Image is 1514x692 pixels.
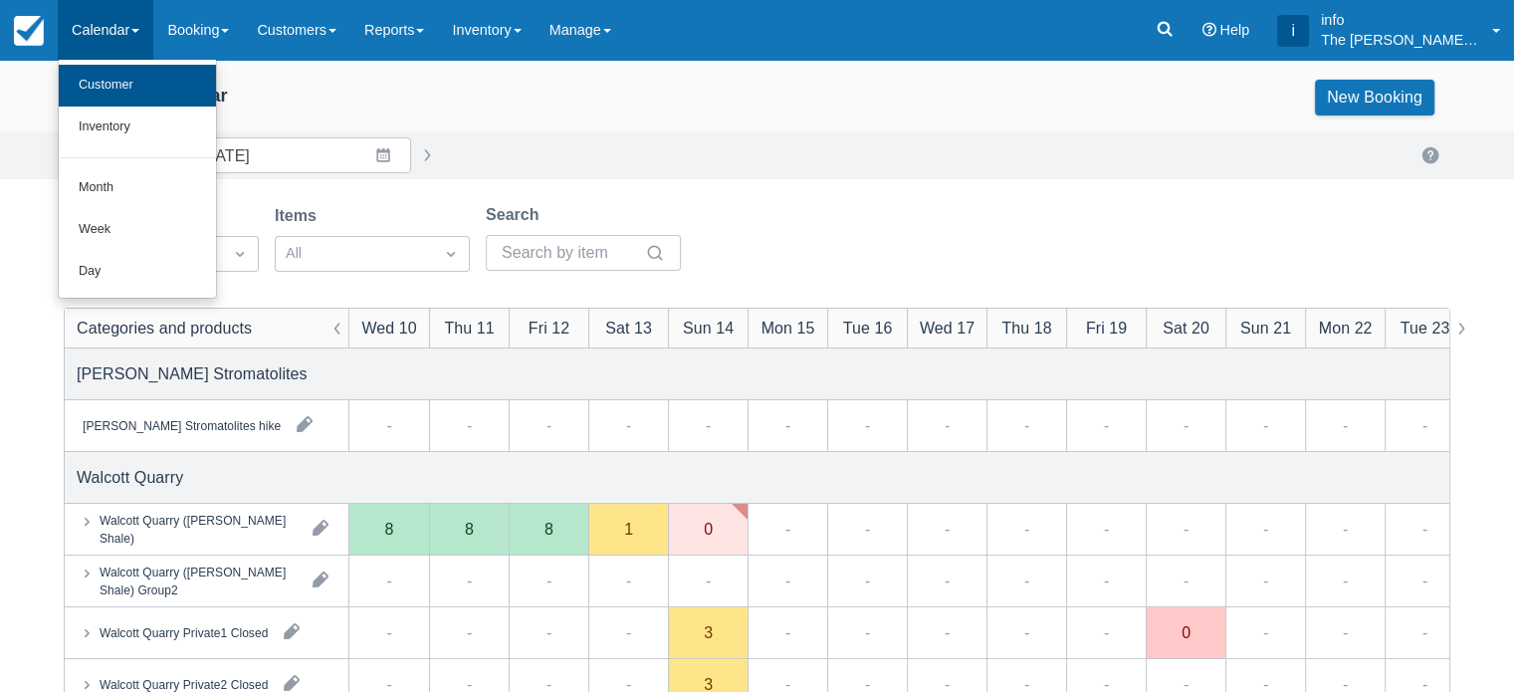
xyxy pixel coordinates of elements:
[100,511,297,547] div: Walcott Quarry ([PERSON_NAME] Shale)
[761,316,815,340] div: Mon 15
[467,569,472,592] div: -
[865,517,870,541] div: -
[1422,569,1427,592] div: -
[1182,624,1190,640] div: 0
[683,316,734,340] div: Sun 14
[704,624,713,640] div: 3
[865,620,870,644] div: -
[1343,620,1348,644] div: -
[945,413,950,437] div: -
[59,167,216,209] a: Month
[1201,23,1215,37] i: Help
[386,413,391,437] div: -
[945,620,950,644] div: -
[544,521,553,537] div: 8
[77,316,252,340] div: Categories and products
[58,60,217,299] ul: Calendar
[1401,316,1450,340] div: Tue 23
[14,16,44,46] img: checkfront-main-nav-mini-logo.png
[1240,316,1291,340] div: Sun 21
[1104,413,1109,437] div: -
[945,517,950,541] div: -
[1263,620,1268,644] div: -
[626,569,631,592] div: -
[77,361,308,385] div: [PERSON_NAME] Stromatolites
[1321,10,1480,30] p: info
[386,569,391,592] div: -
[444,316,494,340] div: Thu 11
[1104,517,1109,541] div: -
[1263,517,1268,541] div: -
[275,204,324,228] label: Items
[1343,413,1348,437] div: -
[704,676,713,692] div: 3
[1163,316,1209,340] div: Sat 20
[785,569,790,592] div: -
[626,413,631,437] div: -
[1024,620,1029,644] div: -
[1104,569,1109,592] div: -
[546,569,551,592] div: -
[385,521,394,537] div: 8
[546,413,551,437] div: -
[1422,517,1427,541] div: -
[785,517,790,541] div: -
[465,521,474,537] div: 8
[59,107,216,148] a: Inventory
[704,521,713,537] div: 0
[1343,569,1348,592] div: -
[1422,620,1427,644] div: -
[59,65,216,107] a: Customer
[1001,316,1051,340] div: Thu 18
[1319,316,1373,340] div: Mon 22
[843,316,893,340] div: Tue 16
[83,416,281,434] div: [PERSON_NAME] Stromatolites hike
[1343,517,1348,541] div: -
[1184,413,1189,437] div: -
[100,623,268,641] div: Walcott Quarry Private1 Closed
[865,569,870,592] div: -
[626,620,631,644] div: -
[1315,80,1434,115] a: New Booking
[706,569,711,592] div: -
[1024,413,1029,437] div: -
[1263,569,1268,592] div: -
[230,244,250,264] span: Dropdown icon
[502,235,641,271] input: Search by item
[1263,413,1268,437] div: -
[1104,620,1109,644] div: -
[624,521,633,537] div: 1
[1184,517,1189,541] div: -
[100,563,297,598] div: Walcott Quarry ([PERSON_NAME] Shale) Group2
[1422,413,1427,437] div: -
[59,209,216,251] a: Week
[467,620,472,644] div: -
[1024,517,1029,541] div: -
[706,413,711,437] div: -
[529,316,569,340] div: Fri 12
[1321,30,1480,50] p: The [PERSON_NAME] Shale Geoscience Foundation
[441,244,461,264] span: Dropdown icon
[546,620,551,644] div: -
[785,620,790,644] div: -
[1184,569,1189,592] div: -
[186,137,411,173] input: Date
[386,620,391,644] div: -
[467,413,472,437] div: -
[920,316,974,340] div: Wed 17
[605,316,652,340] div: Sat 13
[1219,22,1249,38] span: Help
[1024,569,1029,592] div: -
[59,251,216,293] a: Day
[865,413,870,437] div: -
[1086,316,1127,340] div: Fri 19
[785,413,790,437] div: -
[486,203,546,227] label: Search
[1277,15,1309,47] div: i
[77,465,183,489] div: Walcott Quarry
[945,569,950,592] div: -
[361,316,416,340] div: Wed 10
